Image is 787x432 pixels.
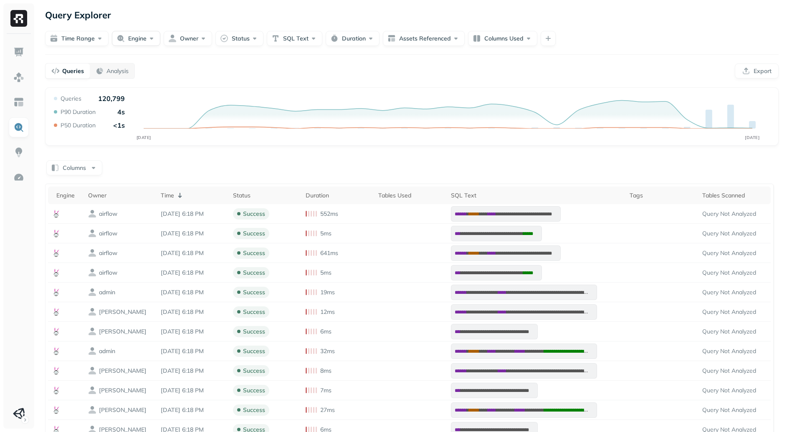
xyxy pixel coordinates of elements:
[320,269,332,277] p: 5ms
[215,31,263,46] button: Status
[378,192,443,200] div: Tables Used
[161,367,225,375] p: Sep 8, 2025 6:18 PM
[13,47,24,58] img: Dashboard
[45,8,111,23] p: Query Explorer
[702,269,767,277] p: Query Not Analyzed
[161,347,225,355] p: Sep 8, 2025 6:18 PM
[164,31,212,46] button: Owner
[243,347,265,355] p: success
[88,288,96,296] img: owner
[88,192,152,200] div: Owner
[88,386,96,394] img: owner
[702,249,767,257] p: Query Not Analyzed
[99,387,147,394] p: trino
[320,230,332,237] p: 5ms
[702,288,767,296] p: Query Not Analyzed
[88,229,96,237] img: owner
[99,210,117,218] p: airflow
[320,328,332,336] p: 6ms
[702,406,767,414] p: Query Not Analyzed
[702,230,767,237] p: Query Not Analyzed
[243,387,265,394] p: success
[88,406,96,414] img: owner
[161,288,225,296] p: Sep 8, 2025 6:18 PM
[88,347,96,355] img: owner
[468,31,537,46] button: Columns Used
[88,268,96,277] img: owner
[161,190,225,200] div: Time
[99,367,147,375] p: trino
[702,387,767,394] p: Query Not Analyzed
[161,406,225,414] p: Sep 8, 2025 6:18 PM
[88,366,96,375] img: owner
[243,249,265,257] p: success
[383,31,465,46] button: Assets Referenced
[702,210,767,218] p: Query Not Analyzed
[320,288,335,296] p: 19ms
[451,192,622,200] div: SQL Text
[113,121,125,129] p: <1s
[243,230,265,237] p: success
[243,328,265,336] p: success
[10,10,27,27] img: Ryft
[99,328,147,336] p: trino
[106,67,129,75] p: Analysis
[320,367,332,375] p: 8ms
[99,269,117,277] p: airflow
[735,63,779,78] button: Export
[88,210,96,218] img: owner
[702,328,767,336] p: Query Not Analyzed
[88,249,96,257] img: owner
[161,230,225,237] p: Sep 8, 2025 6:18 PM
[702,308,767,316] p: Query Not Analyzed
[702,192,767,200] div: Tables Scanned
[13,408,25,419] img: Unity
[320,406,335,414] p: 27ms
[243,210,265,218] p: success
[88,308,96,316] img: owner
[243,308,265,316] p: success
[13,97,24,108] img: Asset Explorer
[161,269,225,277] p: Sep 8, 2025 6:18 PM
[161,328,225,336] p: Sep 8, 2025 6:18 PM
[99,406,147,414] p: trino
[13,122,24,133] img: Query Explorer
[13,72,24,83] img: Assets
[233,192,297,200] div: Status
[320,210,338,218] p: 552ms
[117,108,125,116] p: 4s
[702,367,767,375] p: Query Not Analyzed
[745,135,759,140] tspan: [DATE]
[243,269,265,277] p: success
[243,406,265,414] p: success
[99,288,115,296] p: admin
[267,31,322,46] button: SQL Text
[46,160,102,175] button: Columns
[112,31,160,46] button: Engine
[99,230,117,237] p: airflow
[61,108,96,116] p: P90 Duration
[62,67,84,75] p: Queries
[326,31,380,46] button: Duration
[243,367,265,375] p: success
[98,94,125,103] p: 120,799
[13,147,24,158] img: Insights
[306,192,370,200] div: Duration
[161,210,225,218] p: Sep 8, 2025 6:18 PM
[56,192,80,200] div: Engine
[243,288,265,296] p: success
[61,95,81,103] p: Queries
[13,172,24,183] img: Optimization
[88,327,96,336] img: owner
[161,249,225,257] p: Sep 8, 2025 6:18 PM
[99,249,117,257] p: airflow
[320,347,335,355] p: 32ms
[320,308,335,316] p: 12ms
[137,135,151,140] tspan: [DATE]
[99,347,115,355] p: admin
[630,192,694,200] div: Tags
[45,31,109,46] button: Time Range
[99,308,147,316] p: trino
[320,249,338,257] p: 641ms
[161,308,225,316] p: Sep 8, 2025 6:18 PM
